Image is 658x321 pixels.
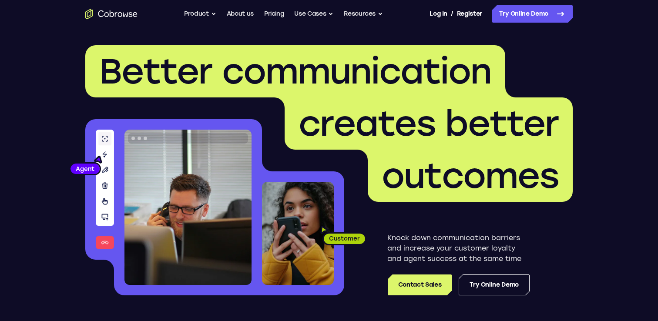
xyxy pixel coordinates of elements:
[85,9,138,19] a: Go to the home page
[388,274,452,295] a: Contact Sales
[430,5,447,23] a: Log In
[382,155,559,197] span: outcomes
[184,5,216,23] button: Product
[387,233,530,264] p: Knock down communication barriers and increase your customer loyalty and agent success at the sam...
[262,182,334,285] img: A customer holding their phone
[227,5,254,23] a: About us
[492,5,573,23] a: Try Online Demo
[451,9,453,19] span: /
[459,274,530,295] a: Try Online Demo
[457,5,482,23] a: Register
[294,5,333,23] button: Use Cases
[299,103,559,144] span: creates better
[264,5,284,23] a: Pricing
[124,130,252,285] img: A customer support agent talking on the phone
[99,50,491,92] span: Better communication
[344,5,383,23] button: Resources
